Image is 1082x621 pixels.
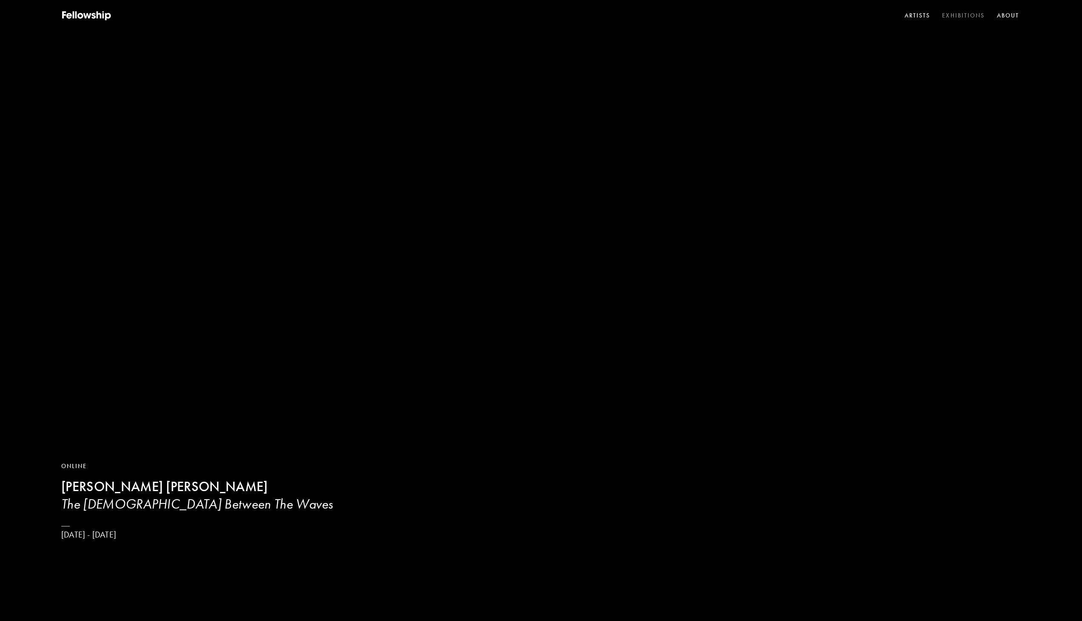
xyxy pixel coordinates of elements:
div: Online [61,462,333,471]
a: Exhibitions [940,9,986,22]
p: [DATE] - [DATE] [61,529,333,540]
h3: The [DEMOGRAPHIC_DATA] Between The Waves [61,495,333,512]
a: Artists [903,9,932,22]
a: About [995,9,1021,22]
b: [PERSON_NAME] [PERSON_NAME] [61,478,268,495]
a: Online[PERSON_NAME] [PERSON_NAME]The [DEMOGRAPHIC_DATA] Between The Waves[DATE] - [DATE] [61,462,333,540]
